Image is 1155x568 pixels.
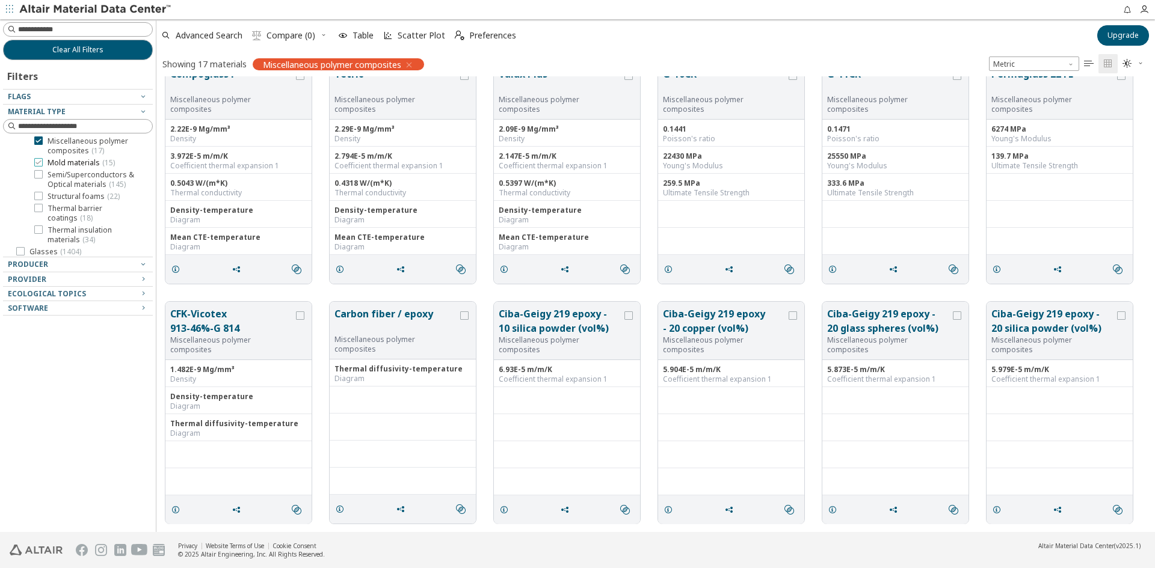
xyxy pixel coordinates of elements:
div: Young's Modulus [991,134,1128,144]
div: 0.1471 [827,124,964,134]
span: Upgrade [1107,31,1139,40]
button: Theme [1118,54,1149,73]
i:  [455,31,464,40]
button: Valux Plus [499,67,622,95]
a: Website Terms of Use [206,542,264,550]
div: Thermal conductivity [170,188,307,198]
i:  [1084,59,1094,69]
span: Preferences [469,31,516,40]
div: Coefficient thermal expansion 1 [827,374,964,384]
i:  [456,264,466,274]
button: Similar search [1107,257,1133,281]
div: Diagram [170,402,307,411]
div: 333.6 MPa [827,179,964,188]
button: Ecological Topics [3,287,153,301]
button: Details [165,498,191,522]
span: Miscellaneous polymer composites [48,136,148,156]
button: Share [226,257,251,281]
div: Miscellaneous polymer composites [170,335,294,355]
i:  [1103,59,1113,69]
span: Scatter Plot [398,31,445,40]
div: (v2025.1) [1038,542,1141,550]
i:  [784,505,794,515]
div: Miscellaneous polymer composites [334,335,458,354]
button: Details [987,257,1012,281]
div: Diagram [334,374,471,383]
div: Miscellaneous polymer composites [663,95,786,114]
div: 2.09E-9 Mg/mm³ [499,124,635,134]
div: Miscellaneous polymer composites [334,95,458,114]
div: Diagram [334,242,471,252]
span: ( 18 ) [80,213,93,223]
div: 2.22E-9 Mg/mm³ [170,124,307,134]
button: Similar search [943,498,969,522]
button: Similar search [615,498,640,522]
i:  [620,505,630,515]
div: Density-temperature [170,206,307,215]
button: Ciba-Geigy 219 epoxy - 20 silica powder (vol%) [991,307,1115,335]
i:  [252,31,262,40]
span: Clear All Filters [52,45,103,55]
button: Share [719,498,744,522]
div: Ultimate Tensile Strength [991,161,1128,171]
span: Miscellaneous polymer composites [263,59,401,70]
div: Young's Modulus [827,161,964,171]
button: G-10CR [663,67,786,95]
span: ( 22 ) [107,191,120,201]
button: Upgrade [1097,25,1149,46]
button: Compoglass F [170,67,294,95]
div: Miscellaneous polymer composites [499,95,622,114]
div: Thermal conductivity [499,188,635,198]
button: Material Type [3,105,153,119]
span: Material Type [8,106,66,117]
button: Similar search [779,498,804,522]
button: Similar search [286,257,312,281]
div: Coefficient thermal expansion 1 [991,374,1128,384]
i:  [949,505,958,515]
div: Density [334,134,471,144]
span: Thermal insulation materials [48,225,148,245]
div: 6.93E-5 m/m/K [499,365,635,374]
button: Ciba-Geigy 219 epoxy - 20 copper (vol%) [663,307,786,335]
button: Details [330,257,355,281]
div: Miscellaneous polymer composites [827,335,950,355]
button: Clear All Filters [3,40,153,60]
span: Metric [989,56,1079,71]
button: G-11CR [827,67,950,95]
div: 259.5 MPa [663,179,799,188]
button: Similar search [451,497,476,521]
div: grid [156,76,1155,532]
button: Details [494,498,519,522]
button: Similar search [779,257,804,281]
button: Similar search [615,257,640,281]
div: Miscellaneous polymer composites [991,335,1115,355]
span: ( 15 ) [102,157,115,168]
div: Diagram [170,429,307,438]
button: Details [822,257,848,281]
div: 0.5397 W/(m*K) [499,179,635,188]
div: Diagram [170,242,307,252]
div: 6274 MPa [991,124,1128,134]
i:  [292,505,301,515]
button: Similar search [1107,498,1133,522]
div: 0.5043 W/(m*K) [170,179,307,188]
div: Poisson's ratio [663,134,799,144]
button: Share [555,498,580,522]
i:  [1113,505,1123,515]
i:  [620,264,630,274]
span: Advanced Search [176,31,242,40]
a: Privacy [178,542,197,550]
div: 0.4318 W/(m*K) [334,179,471,188]
div: Diagram [499,242,635,252]
div: Thermal diffusivity-temperature [334,364,471,374]
div: Poisson's ratio [827,134,964,144]
div: © 2025 Altair Engineering, Inc. All Rights Reserved. [178,550,325,558]
button: Permaglass 22 FE [991,67,1115,95]
div: Diagram [170,215,307,225]
button: Details [822,498,848,522]
button: Ciba-Geigy 219 epoxy - 10 silica powder (vol%) [499,307,622,335]
span: ( 17 ) [91,145,104,156]
div: Diagram [334,215,471,225]
div: Coefficient thermal expansion 1 [499,374,635,384]
img: Altair Material Data Center [19,4,173,16]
